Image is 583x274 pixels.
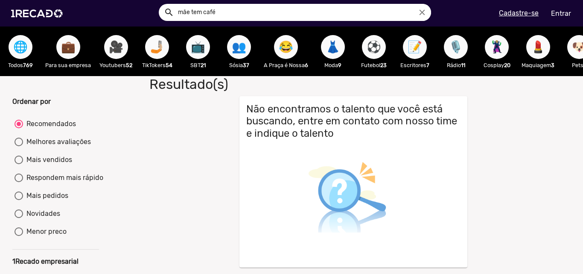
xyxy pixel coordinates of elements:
[417,8,427,17] i: close
[408,35,422,59] span: 📝
[143,76,420,92] h1: Resultado(s)
[526,35,550,59] button: 💄
[504,62,510,68] b: 20
[23,209,60,219] div: Novidades
[461,62,465,68] b: 11
[23,227,67,237] div: Menor preco
[321,35,345,59] button: 👗
[23,119,76,129] div: Recomendados
[150,35,164,59] span: 🤳🏼
[440,61,472,69] p: Rádio
[531,35,545,59] span: 💄
[481,61,513,69] p: Cosplay
[12,97,51,106] b: Ordenar por
[9,35,32,59] button: 🌐
[104,35,128,59] button: 🎥
[305,62,308,68] b: 6
[141,61,173,69] p: TikTokers
[161,4,176,19] button: Example home icon
[274,35,298,59] button: 😂
[182,61,214,69] p: SBT
[109,35,123,59] span: 🎥
[499,9,539,17] u: Cadastre-se
[164,7,174,18] mat-icon: Example home icon
[12,257,79,265] b: 1Recado empresarial
[246,103,461,140] h3: Não encontramos o talento que você está buscando, entre em contato com nosso time e indique o tal...
[223,61,255,69] p: Sósia
[403,35,427,59] button: 📝
[166,62,172,68] b: 54
[279,35,293,59] span: 😂
[227,35,251,59] button: 👥
[444,35,468,59] button: 🎙️
[358,61,390,69] p: Futebol
[264,61,308,69] p: A Praça é Nossa
[317,61,349,69] p: Moda
[4,61,37,69] p: Todos
[186,35,210,59] button: 📺
[23,62,33,68] b: 769
[490,35,504,59] span: 🦹🏼‍♀️
[145,35,169,59] button: 🤳🏼
[326,35,340,59] span: 👗
[232,35,246,59] span: 👥
[522,61,554,69] p: Maquiagem
[551,62,554,68] b: 3
[23,137,91,147] div: Melhores avaliações
[289,143,407,261] img: Busca não encontrada
[23,191,68,201] div: Mais pedidos
[545,6,577,21] a: Entrar
[56,35,80,59] button: 💼
[426,62,429,68] b: 7
[23,173,103,183] div: Respondem mais rápido
[338,62,341,68] b: 9
[126,62,132,68] b: 52
[367,35,381,59] span: ⚽
[191,35,205,59] span: 📺
[13,35,28,59] span: 🌐
[172,4,431,21] input: Pesquisar...
[23,155,72,165] div: Mais vendidos
[201,62,206,68] b: 21
[362,35,386,59] button: ⚽
[380,62,387,68] b: 23
[449,35,463,59] span: 🎙️
[45,61,91,69] p: Para sua empresa
[485,35,509,59] button: 🦹🏼‍♀️
[399,61,431,69] p: Escritores
[61,35,76,59] span: 💼
[243,62,249,68] b: 37
[99,61,132,69] p: Youtubers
